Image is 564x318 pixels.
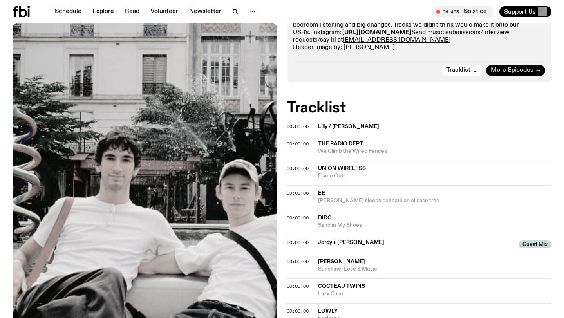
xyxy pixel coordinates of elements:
span: We Climb the Wired Fences [318,148,551,155]
span: Sand in My Shoes [318,222,551,229]
span: Lowly [318,308,338,314]
button: 00:00:00 [287,191,309,195]
a: [URL][DOMAIN_NAME] [342,29,411,36]
span: Dido [318,215,332,220]
span: Guest Mix [519,240,551,248]
a: [EMAIL_ADDRESS][DOMAIN_NAME] [343,37,450,43]
button: 00:00:00 [287,260,309,264]
span: Support Us [504,8,536,15]
button: On AirSolstice [432,6,493,17]
span: The Radio Dept. [318,141,364,146]
span: Sunshine, Love & Music [318,266,551,273]
span: [PERSON_NAME] [318,259,365,264]
h2: Tracklist [287,101,551,115]
span: 00:00:00 [287,308,309,314]
span: Cocteau Twins [318,284,365,289]
span: 00:00:00 [287,215,309,221]
button: 00:00:00 [287,240,309,245]
a: Schedule [50,6,86,17]
span: 00:00:00 [287,239,309,246]
button: 00:00:00 [287,216,309,220]
button: 00:00:00 [287,125,309,129]
a: Volunteer [146,6,183,17]
span: 00:00:00 [287,123,309,130]
span: 00:00:00 [287,141,309,147]
button: 00:00:00 [287,166,309,171]
a: Newsletter [184,6,226,17]
span: UNION WIRELESS [318,166,366,171]
button: 00:00:00 [287,284,309,289]
button: 00:00:00 [287,309,309,313]
span: More Episodes [491,67,533,73]
span: 00:00:00 [287,258,309,265]
span: Lilly / [PERSON_NAME] [318,123,547,130]
a: Explore [88,6,119,17]
span: [PERSON_NAME] sleeps beneath an el paso tree [318,197,551,204]
button: Tracklist [442,65,482,76]
a: Read [120,6,144,17]
button: 00:00:00 [287,142,309,146]
a: More Episodes [486,65,545,76]
span: ee [318,190,325,196]
span: 00:00:00 [287,283,309,289]
span: Lazy Calm [318,290,551,298]
p: M5 is a specialist DJ show focused on songs, rather than tracks. Emotional, dreamy melodies, deep... [293,6,545,51]
span: Tracklist [446,67,470,73]
span: Flame Out [318,172,551,180]
span: Jordy + [PERSON_NAME] [318,239,514,246]
button: Support Us [499,6,551,17]
span: 00:00:00 [287,190,309,196]
span: 00:00:00 [287,165,309,172]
